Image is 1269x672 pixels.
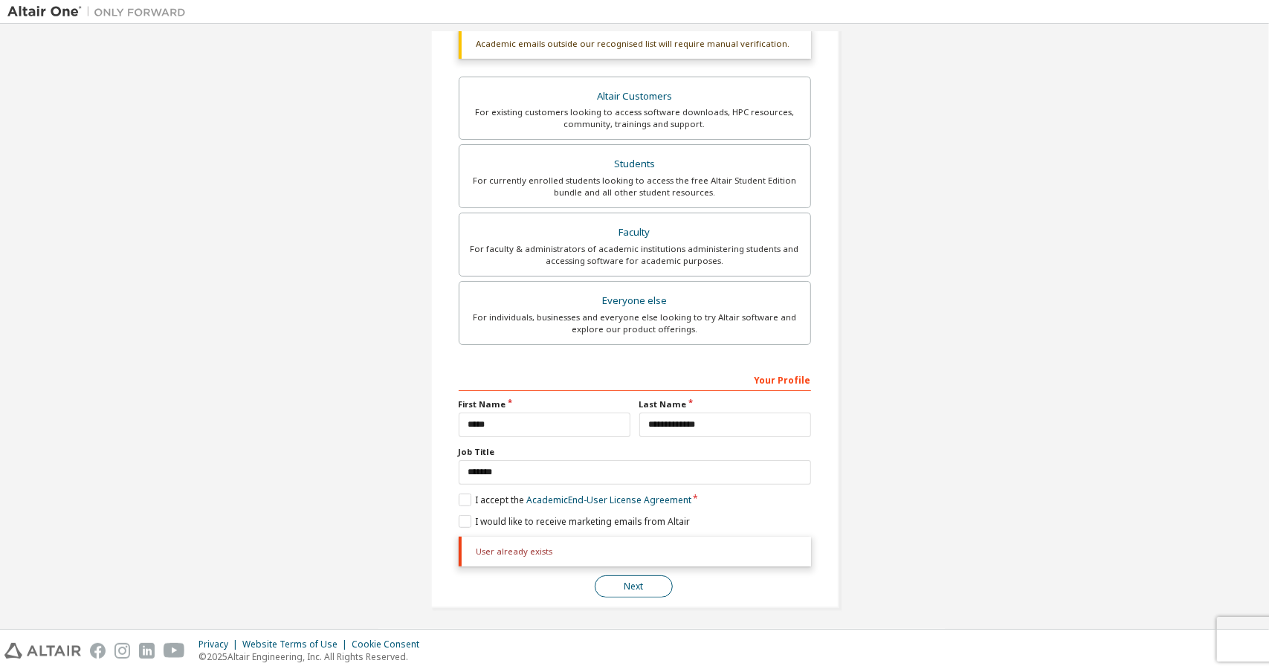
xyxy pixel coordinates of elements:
div: For currently enrolled students looking to access the free Altair Student Edition bundle and all ... [468,175,801,198]
div: Everyone else [468,291,801,311]
label: I accept the [459,494,691,506]
div: Academic emails outside our recognised list will require manual verification. [459,29,811,59]
div: Website Terms of Use [242,639,352,650]
img: altair_logo.svg [4,643,81,659]
div: User already exists [459,537,811,566]
img: youtube.svg [164,643,185,659]
div: Students [468,154,801,175]
a: Academic End-User License Agreement [526,494,691,506]
label: First Name [459,398,630,410]
div: Privacy [198,639,242,650]
label: I would like to receive marketing emails from Altair [459,515,690,528]
div: For existing customers looking to access software downloads, HPC resources, community, trainings ... [468,106,801,130]
p: © 2025 Altair Engineering, Inc. All Rights Reserved. [198,650,428,663]
label: Last Name [639,398,811,410]
img: facebook.svg [90,643,106,659]
div: Faculty [468,222,801,243]
img: Altair One [7,4,193,19]
div: Your Profile [459,367,811,391]
label: Job Title [459,446,811,458]
img: instagram.svg [114,643,130,659]
div: For faculty & administrators of academic institutions administering students and accessing softwa... [468,243,801,267]
div: For individuals, businesses and everyone else looking to try Altair software and explore our prod... [468,311,801,335]
img: linkedin.svg [139,643,155,659]
div: Cookie Consent [352,639,428,650]
div: Altair Customers [468,86,801,107]
button: Next [595,575,673,598]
